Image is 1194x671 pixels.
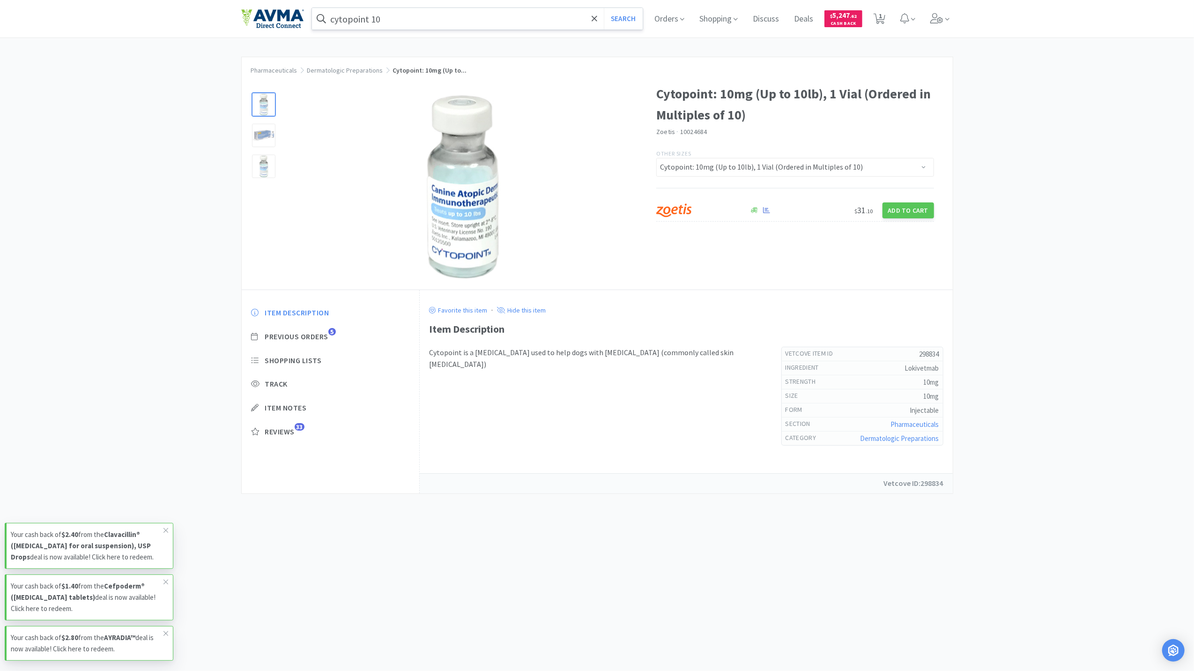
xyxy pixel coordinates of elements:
h6: Section [786,419,818,429]
h5: Injectable [810,405,939,415]
h6: Category [786,433,823,443]
span: Cytopoint: 10mg (Up to... [393,66,467,75]
span: · [677,127,679,136]
strong: AYRADIA™ [104,633,135,642]
h5: 10mg [823,377,939,387]
span: Shopping Lists [265,356,322,365]
p: Vetcove ID: 298834 [884,477,943,490]
span: Cash Back [830,21,857,27]
h6: ingredient [786,363,826,373]
h6: strength [786,377,823,387]
img: a548a8cdc8b648d1b202696210e25d85_239340.jpeg [369,93,556,280]
p: Favorite this item [436,306,487,314]
a: Deals [790,15,817,23]
strong: $2.80 [61,633,78,642]
span: 33 [295,423,304,431]
input: Search by item, sku, manufacturer, ingredient, size... [312,8,643,30]
a: Pharmaceuticals [891,420,939,429]
div: Open Intercom Messenger [1162,639,1185,662]
img: a673e5ab4e5e497494167fe422e9a3ab.png [656,203,691,217]
h5: 298834 [840,349,939,359]
div: Item Description [429,321,943,337]
h6: Vetcove Item Id [786,349,841,358]
span: Item Description [265,308,329,318]
p: Hide this item [505,306,546,314]
button: Search [604,8,643,30]
h6: size [786,391,806,401]
span: 5,247 [830,11,857,20]
span: 5 [328,328,336,335]
span: 10024684 [680,127,707,136]
a: Pharmaceuticals [251,66,297,75]
a: Zoetis [656,127,675,136]
span: 31 [855,205,873,216]
p: Other Sizes [656,149,934,158]
strong: Clavacillin® ([MEDICAL_DATA] for oral suspension), USP Drops [11,530,151,561]
span: Previous Orders [265,332,329,342]
button: Add to Cart [883,202,934,218]
strong: $1.40 [61,582,78,590]
span: $ [830,13,832,19]
p: Your cash back of from the deal is now available! Click here to redeem. [11,632,163,655]
a: Dermatologic Preparations [860,434,939,443]
span: Item Notes [265,403,307,413]
strong: $2.40 [61,530,78,539]
h6: form [786,405,810,415]
p: Your cash back of from the deal is now available! Click here to redeem. [11,529,163,563]
a: 1 [870,16,889,24]
p: Your cash back of from the deal is now available! Click here to redeem. [11,581,163,614]
div: · [491,304,493,316]
h5: 10mg [806,391,939,401]
span: Track [265,379,288,389]
a: $5,247.62Cash Back [824,6,862,31]
h1: Cytopoint: 10mg (Up to 10lb), 1 Vial (Ordered in Multiples of 10) [656,83,934,126]
p: Cytopoint is a [MEDICAL_DATA] used to help dogs with [MEDICAL_DATA] (commonly called skin [MEDICA... [429,347,763,371]
img: e4e33dab9f054f5782a47901c742baa9_102.png [241,9,304,29]
span: . 62 [850,13,857,19]
a: Discuss [749,15,783,23]
span: Reviews [265,427,295,437]
span: . 10 [866,208,873,215]
a: Dermatologic Preparations [307,66,383,75]
span: $ [855,208,858,215]
h5: Lokivetmab [826,363,939,373]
